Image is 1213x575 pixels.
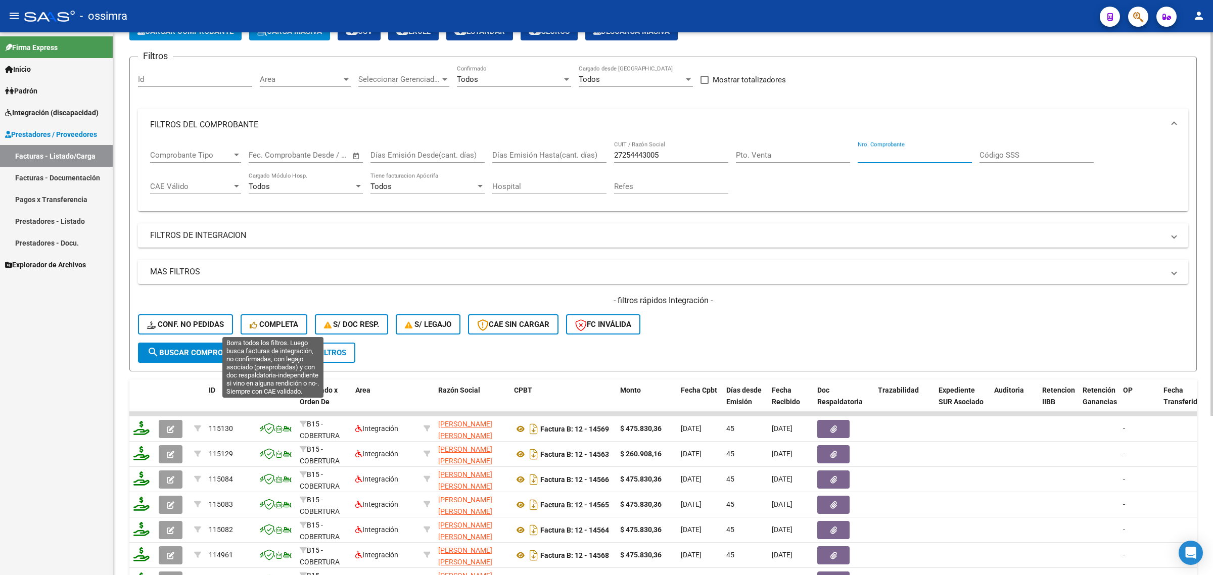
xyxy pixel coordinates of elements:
mat-icon: person [1193,10,1205,22]
datatable-header-cell: Auditoria [990,379,1038,424]
span: Fecha Transferido [1163,386,1201,406]
i: Descargar documento [527,421,540,437]
mat-icon: delete [273,346,286,358]
span: CSV [346,27,372,36]
span: Todos [249,182,270,191]
datatable-header-cell: Doc Respaldatoria [813,379,874,424]
span: Auditoria [994,386,1024,394]
datatable-header-cell: CPBT [510,379,616,424]
strong: Factura B: 12 - 14566 [540,475,609,484]
span: EXCEL [396,27,431,36]
span: Expediente SUR Asociado [939,386,984,406]
span: 114961 [209,551,233,559]
span: Mostrar totalizadores [713,74,786,86]
datatable-header-cell: Retención Ganancias [1079,379,1119,424]
mat-panel-title: MAS FILTROS [150,266,1164,277]
span: Integración [355,551,398,559]
datatable-header-cell: Expediente SUR Asociado [935,379,990,424]
span: [DATE] [772,475,792,483]
datatable-header-cell: Fecha Recibido [768,379,813,424]
span: Trazabilidad [878,386,919,394]
span: [DATE] [681,525,702,534]
datatable-header-cell: Días desde Emisión [722,379,768,424]
span: CAE Válido [150,182,232,191]
span: Fecha Recibido [772,386,800,406]
span: S/ Doc Resp. [324,320,380,329]
i: Descargar documento [527,522,540,538]
span: [DATE] [772,551,792,559]
i: Descargar documento [527,497,540,513]
span: Razón Social [438,386,480,394]
span: 115082 [209,525,233,534]
span: Integración (discapacidad) [5,107,99,118]
span: [DATE] [681,424,702,433]
span: Seleccionar Gerenciador [358,75,440,84]
datatable-header-cell: Retencion IIBB [1038,379,1079,424]
datatable-header-cell: Trazabilidad [874,379,935,424]
span: Integración [355,424,398,433]
span: Comprobante Tipo [150,151,232,160]
strong: $ 475.830,36 [620,500,662,508]
span: 115130 [209,424,233,433]
span: B15 - COBERTURA DE SALUD S.A. [300,470,346,502]
span: [PERSON_NAME] [PERSON_NAME] [438,470,492,490]
span: [DATE] [681,450,702,458]
i: Descargar documento [527,446,540,462]
span: Integración [355,450,398,458]
span: Area [260,75,342,84]
span: 45 [726,475,734,483]
button: S/ Doc Resp. [315,314,389,334]
div: 27254443005 [438,545,506,566]
span: - [1123,500,1125,508]
button: CAE SIN CARGAR [468,314,558,334]
span: Retencion IIBB [1042,386,1075,406]
button: Conf. no pedidas [138,314,233,334]
span: Todos [579,75,600,84]
span: Buscar Comprobante [147,348,247,357]
datatable-header-cell: OP [1119,379,1159,424]
span: [PERSON_NAME] [PERSON_NAME] [438,521,492,541]
span: CAE [259,386,272,394]
span: [DATE] [772,424,792,433]
input: Fecha fin [299,151,348,160]
span: Retención Ganancias [1083,386,1117,406]
span: Estandar [454,27,505,36]
button: Completa [241,314,307,334]
span: - [1123,475,1125,483]
h4: - filtros rápidos Integración - [138,295,1188,306]
span: Inicio [5,64,31,75]
div: 27254443005 [438,494,506,515]
mat-panel-title: FILTROS DE INTEGRACION [150,230,1164,241]
datatable-header-cell: Fecha Cpbt [677,379,722,424]
span: Todos [457,75,478,84]
span: B15 - COBERTURA DE SALUD S.A. [300,521,346,552]
datatable-header-cell: Facturado x Orden De [296,379,351,424]
span: B15 - COBERTURA DE SALUD S.A. [300,445,346,476]
mat-icon: menu [8,10,20,22]
span: Doc Respaldatoria [817,386,863,406]
span: - ossimra [80,5,127,27]
strong: Factura B: 12 - 14568 [540,551,609,559]
h3: Filtros [138,49,173,63]
span: [DATE] [772,500,792,508]
span: 45 [726,525,734,534]
div: Open Intercom Messenger [1179,541,1203,565]
span: Días desde Emisión [726,386,762,406]
span: 115083 [209,500,233,508]
button: Open calendar [351,150,362,162]
datatable-header-cell: CAE [255,379,296,424]
div: 27254443005 [438,418,506,440]
span: Borrar Filtros [273,348,346,357]
span: [PERSON_NAME] [PERSON_NAME] [438,546,492,566]
span: 45 [726,500,734,508]
span: 45 [726,424,734,433]
span: [DATE] [681,551,702,559]
span: - [1123,525,1125,534]
span: 45 [726,450,734,458]
button: Buscar Comprobante [138,343,256,363]
span: B15 - COBERTURA DE SALUD S.A. [300,420,346,451]
input: Fecha inicio [249,151,290,160]
strong: Factura B: 12 - 14563 [540,450,609,458]
strong: $ 475.830,36 [620,475,662,483]
span: [PERSON_NAME] [PERSON_NAME] [438,496,492,515]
